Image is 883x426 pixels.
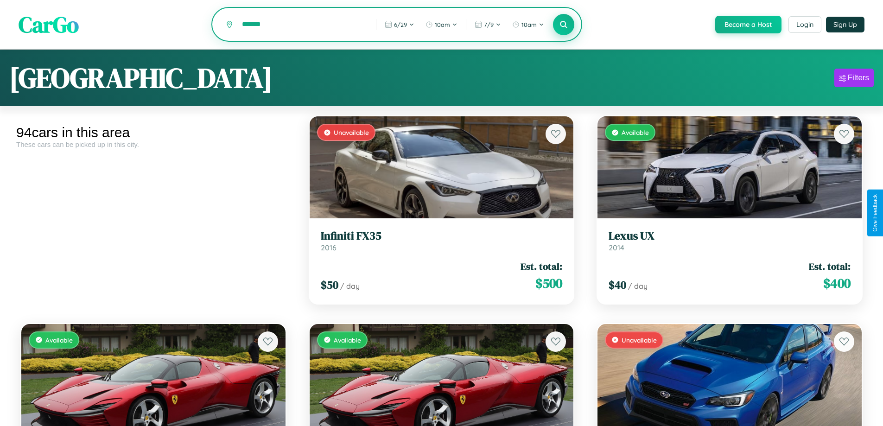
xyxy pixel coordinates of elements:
span: $ 400 [823,274,851,292]
span: 2014 [609,243,624,252]
button: 6/29 [380,17,419,32]
span: 7 / 9 [484,21,494,28]
a: Infiniti FX352016 [321,229,563,252]
span: Est. total: [809,260,851,273]
div: Filters [848,73,869,83]
h3: Infiniti FX35 [321,229,563,243]
span: 6 / 29 [394,21,407,28]
span: / day [628,281,648,291]
span: $ 50 [321,277,338,292]
span: Unavailable [334,128,369,136]
span: Est. total: [521,260,562,273]
span: Unavailable [622,336,657,344]
span: Available [334,336,361,344]
span: Available [622,128,649,136]
button: 10am [508,17,549,32]
span: $ 40 [609,277,626,292]
span: 10am [435,21,450,28]
span: CarGo [19,9,79,40]
span: $ 500 [535,274,562,292]
button: Become a Host [715,16,781,33]
div: 94 cars in this area [16,125,291,140]
button: Login [788,16,821,33]
h1: [GEOGRAPHIC_DATA] [9,59,273,97]
button: Sign Up [826,17,864,32]
span: 2016 [321,243,337,252]
button: 7/9 [470,17,506,32]
button: Filters [834,69,874,87]
h3: Lexus UX [609,229,851,243]
div: Give Feedback [872,194,878,232]
div: These cars can be picked up in this city. [16,140,291,148]
span: 10am [521,21,537,28]
span: Available [45,336,73,344]
span: / day [340,281,360,291]
a: Lexus UX2014 [609,229,851,252]
button: 10am [421,17,462,32]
